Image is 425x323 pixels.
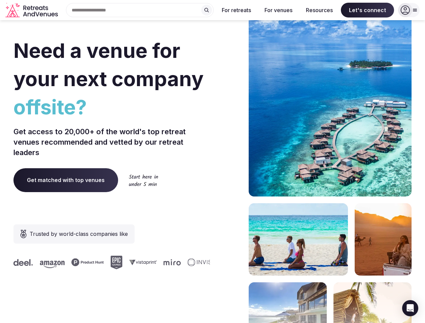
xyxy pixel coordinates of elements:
[13,38,204,91] span: Need a venue for your next company
[128,259,156,265] svg: Vistaprint company logo
[13,93,210,121] span: offsite?
[259,3,298,17] button: For venues
[300,3,338,17] button: Resources
[13,168,118,192] a: Get matched with top venues
[249,203,348,276] img: yoga on tropical beach
[12,259,32,266] svg: Deel company logo
[355,203,412,276] img: woman sitting in back of truck with camels
[163,259,180,265] svg: Miro company logo
[186,258,223,266] svg: Invisible company logo
[13,127,210,157] p: Get access to 20,000+ of the world's top retreat venues recommended and vetted by our retreat lea...
[341,3,394,17] span: Let's connect
[5,3,59,18] svg: Retreats and Venues company logo
[129,174,158,186] img: Start here in under 5 min
[5,3,59,18] a: Visit the homepage
[30,230,128,238] span: Trusted by world-class companies like
[109,256,121,269] svg: Epic Games company logo
[216,3,256,17] button: For retreats
[402,300,418,316] div: Open Intercom Messenger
